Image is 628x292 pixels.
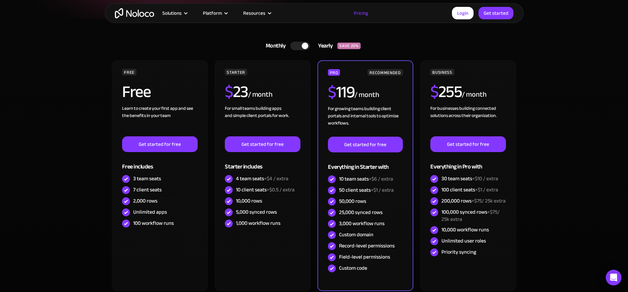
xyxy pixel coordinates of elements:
span: +$75/ 25k extra [441,207,500,224]
div: For small teams building apps and simple client portals for work. ‍ [225,105,300,136]
a: Get started for free [430,136,506,152]
div: 3 team seats [133,175,161,182]
a: Get started for free [328,137,403,152]
div: Starter includes [225,152,300,173]
div: STARTER [225,69,247,75]
span: +$75/ 25k extra [472,196,506,206]
div: Free includes [122,152,197,173]
div: 50 client seats [339,186,394,194]
span: +$6 / extra [369,174,393,184]
div: Learn to create your first app and see the benefits in your team ‍ [122,105,197,136]
h2: 255 [430,84,462,100]
div: Priority syncing [441,248,476,256]
div: Monthly [258,41,291,51]
div: Solutions [154,9,195,17]
a: Login [452,7,474,19]
span: +$1 / extra [475,185,498,195]
div: Resources [235,9,278,17]
div: BUSINESS [430,69,454,75]
a: Pricing [346,9,376,17]
div: 10 team seats [339,175,393,183]
div: / month [462,89,486,100]
div: Everything in Starter with [328,152,403,174]
div: 5,000 synced rows [236,208,277,216]
div: PRO [328,69,340,76]
div: Custom domain [339,231,373,238]
h2: 119 [328,84,354,100]
span: $ [328,77,336,107]
div: Platform [203,9,222,17]
span: $ [225,76,233,107]
a: Get started [478,7,513,19]
div: Unlimited apps [133,208,167,216]
span: $ [430,76,439,107]
div: 1,000 workflow runs [236,220,280,227]
div: 100 client seats [441,186,498,193]
h2: Free [122,84,151,100]
div: 7 client seats [133,186,162,193]
div: 10 client seats [236,186,295,193]
div: 4 team seats [236,175,288,182]
span: +$1 / extra [371,185,394,195]
div: FREE [122,69,136,75]
a: Get started for free [122,136,197,152]
div: For growing teams building client portals and internal tools to optimize workflows. [328,105,403,137]
div: 10,000 workflow runs [441,226,489,233]
div: / month [354,90,379,100]
div: Custom code [339,264,367,272]
div: / month [248,89,273,100]
h2: 23 [225,84,248,100]
div: Open Intercom Messenger [606,270,621,285]
div: 100 workflow runs [133,220,174,227]
div: 2,000 rows [133,197,157,204]
span: +$4 / extra [264,174,288,184]
div: RECOMMENDED [368,69,403,76]
div: Solutions [162,9,182,17]
div: 25,000 synced rows [339,209,383,216]
div: 50,000 rows [339,198,366,205]
div: Field-level permissions [339,253,390,261]
div: 3,000 workflow runs [339,220,385,227]
div: For businesses building connected solutions across their organization. ‍ [430,105,506,136]
div: Record-level permissions [339,242,395,249]
div: 200,000 rows [441,197,506,204]
span: +$10 / extra [472,174,498,184]
div: 100,000 synced rows [441,208,506,223]
a: Get started for free [225,136,300,152]
div: SAVE 20% [337,43,361,49]
div: Resources [243,9,265,17]
div: 10,000 rows [236,197,262,204]
div: Everything in Pro with [430,152,506,173]
div: 30 team seats [441,175,498,182]
div: Unlimited user roles [441,237,486,244]
a: home [115,8,154,18]
div: Platform [195,9,235,17]
span: +$0.5 / extra [267,185,295,195]
div: Yearly [310,41,337,51]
